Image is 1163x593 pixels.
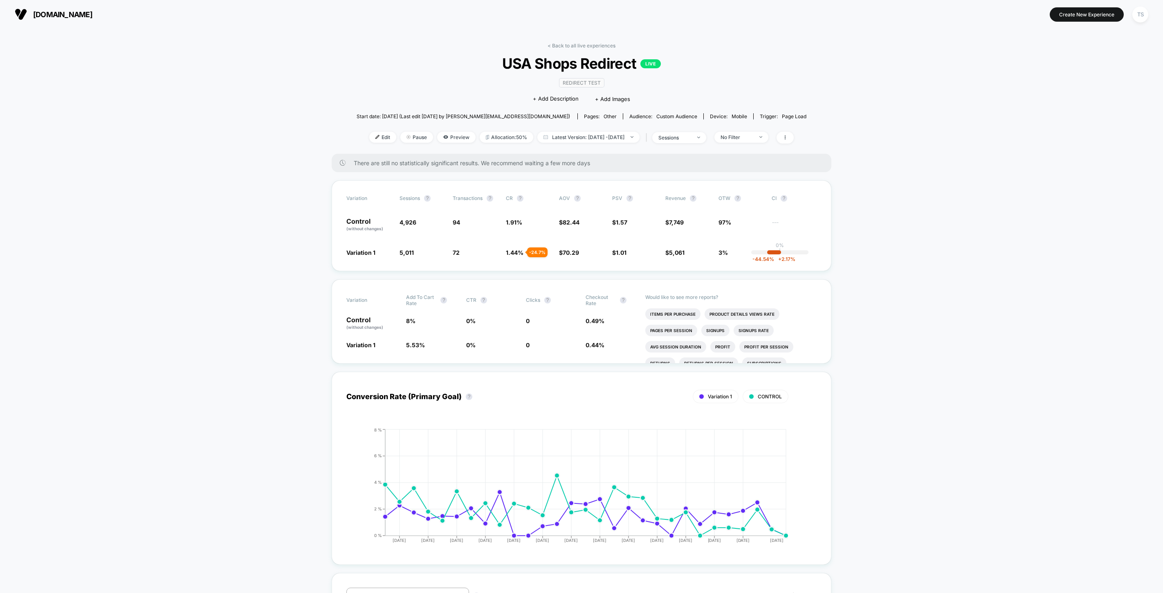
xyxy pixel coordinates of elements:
[708,393,732,400] span: Variation 1
[400,249,414,256] span: 5,011
[480,132,533,143] span: Allocation: 50%
[543,135,548,139] img: calendar
[478,538,492,543] tspan: [DATE]
[544,297,551,303] button: ?
[584,113,617,119] div: Pages:
[437,132,476,143] span: Preview
[346,249,375,256] span: Variation 1
[629,113,697,119] div: Audience:
[440,297,447,303] button: ?
[759,136,762,138] img: end
[357,113,570,119] span: Start date: [DATE] (Last edit [DATE] by [PERSON_NAME][EMAIL_ADDRESS][DOMAIN_NAME])
[450,538,463,543] tspan: [DATE]
[651,538,664,543] tspan: [DATE]
[537,132,640,143] span: Latest Version: [DATE] - [DATE]
[778,256,781,262] span: +
[379,55,784,72] span: USA Shops Redirect
[732,113,747,119] span: mobile
[338,427,808,550] div: CONVERSION_RATE
[453,195,483,201] span: Transactions
[669,219,684,226] span: 7,749
[424,195,431,202] button: ?
[774,256,795,262] span: 2.17 %
[708,538,721,543] tspan: [DATE]
[486,135,489,139] img: rebalance
[527,247,548,257] div: - 24.7 %
[346,218,391,232] p: Control
[701,325,730,336] li: Signups
[346,325,383,330] span: (without changes)
[593,538,607,543] tspan: [DATE]
[734,325,774,336] li: Signups Rate
[770,538,784,543] tspan: [DATE]
[612,249,626,256] span: $
[586,317,604,324] span: 0.49 %
[645,294,817,300] p: Would like to see more reports?
[466,317,476,324] span: 0 %
[15,8,27,20] img: Visually logo
[421,538,435,543] tspan: [DATE]
[574,195,581,202] button: ?
[375,135,379,139] img: edit
[679,357,738,369] li: Returns Per Session
[369,132,396,143] span: Edit
[374,533,382,538] tspan: 0 %
[640,59,661,68] p: LIVE
[645,341,706,353] li: Avg Session Duration
[1132,7,1148,22] div: TS
[721,134,753,140] div: No Filter
[679,538,693,543] tspan: [DATE]
[690,195,696,202] button: ?
[406,294,436,306] span: Add To Cart Rate
[346,195,391,202] span: Variation
[616,249,626,256] span: 1.01
[622,538,635,543] tspan: [DATE]
[466,297,476,303] span: CTR
[739,341,793,353] li: Profit Per Session
[772,220,817,232] span: ---
[665,249,685,256] span: $
[645,357,675,369] li: Returns
[400,195,420,201] span: Sessions
[697,137,700,138] img: end
[772,195,817,202] span: CI
[665,219,684,226] span: $
[506,195,513,201] span: CR
[506,219,522,226] span: 1.91 %
[604,113,617,119] span: other
[703,113,753,119] span: Device:
[718,219,731,226] span: 97%
[400,219,416,226] span: 4,926
[559,249,579,256] span: $
[526,297,540,303] span: Clicks
[33,10,92,19] span: [DOMAIN_NAME]
[466,393,472,400] button: ?
[736,538,750,543] tspan: [DATE]
[612,219,627,226] span: $
[487,195,493,202] button: ?
[644,132,652,144] span: |
[752,256,774,262] span: -44.54 %
[776,242,784,248] p: 0%
[1050,7,1124,22] button: Create New Experience
[480,297,487,303] button: ?
[564,538,578,543] tspan: [DATE]
[453,219,460,226] span: 94
[354,159,815,166] span: There are still no statistically significant results. We recommend waiting a few more days
[393,538,406,543] tspan: [DATE]
[656,113,697,119] span: Custom Audience
[669,249,685,256] span: 5,061
[631,136,633,138] img: end
[346,226,383,231] span: (without changes)
[645,325,697,336] li: Pages Per Session
[406,135,411,139] img: end
[586,341,604,348] span: 0.44 %
[517,195,523,202] button: ?
[406,341,425,348] span: 5.53 %
[718,195,763,202] span: OTW
[406,317,415,324] span: 8 %
[526,317,530,324] span: 0
[400,132,433,143] span: Pause
[563,249,579,256] span: 70.29
[346,317,398,330] p: Control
